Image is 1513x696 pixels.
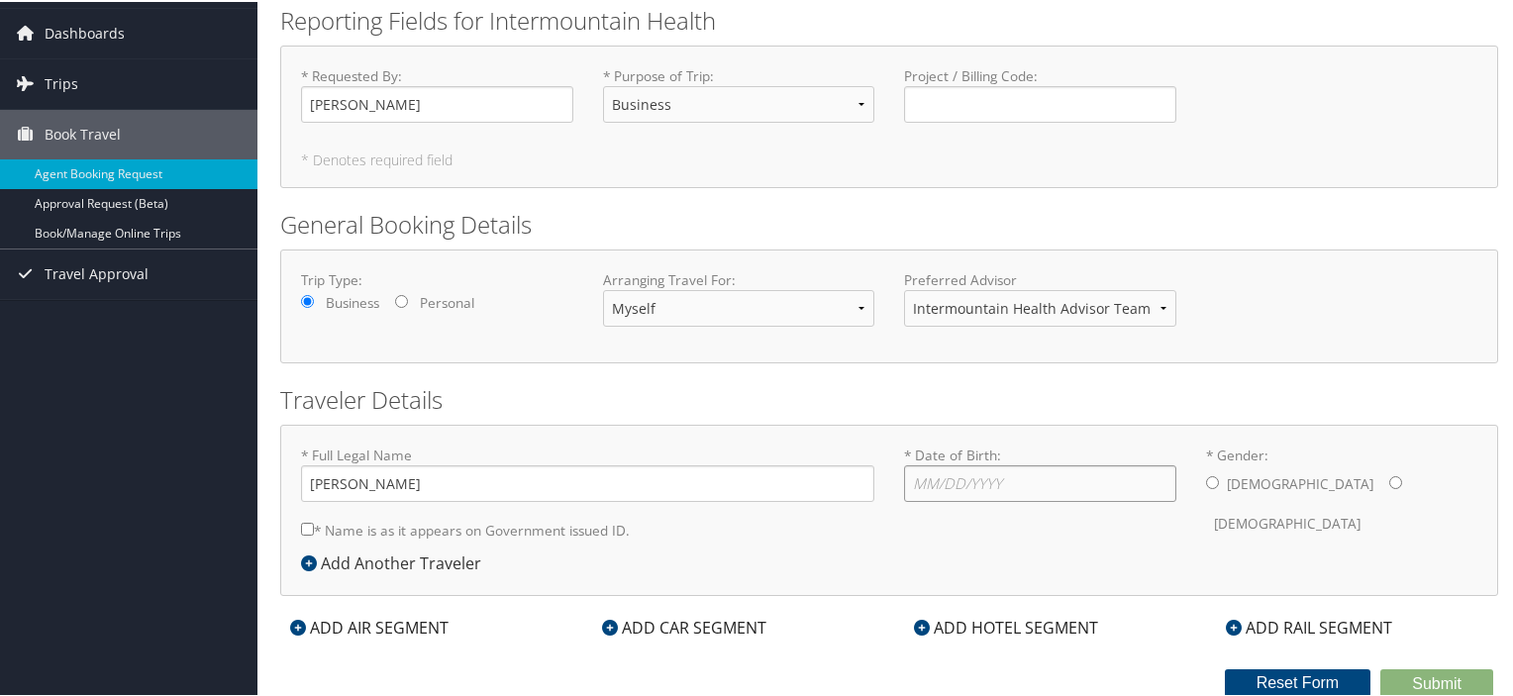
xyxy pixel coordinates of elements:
input: * Date of Birth: [904,463,1176,500]
input: * Gender:[DEMOGRAPHIC_DATA][DEMOGRAPHIC_DATA] [1389,474,1402,487]
h2: General Booking Details [280,206,1498,240]
div: ADD HOTEL SEGMENT [904,614,1108,638]
label: * Gender: [1206,444,1478,542]
span: Dashboards [45,7,125,56]
input: * Name is as it appears on Government issued ID. [301,521,314,534]
input: * Full Legal Name [301,463,874,500]
input: * Requested By: [301,84,573,121]
span: Trips [45,57,78,107]
h2: Traveler Details [280,381,1498,415]
label: * Purpose of Trip : [603,64,875,137]
label: Project / Billing Code : [904,64,1176,121]
h2: Reporting Fields for Intermountain Health [280,2,1498,36]
label: * Date of Birth: [904,444,1176,500]
button: Reset Form [1225,667,1371,695]
label: * Requested By : [301,64,573,121]
label: Preferred Advisor [904,268,1176,288]
input: Project / Billing Code: [904,84,1176,121]
span: Travel Approval [45,248,149,297]
div: ADD CAR SEGMENT [592,614,776,638]
label: Personal [420,291,474,311]
label: * Name is as it appears on Government issued ID. [301,510,630,547]
label: Business [326,291,379,311]
select: * Purpose of Trip: [603,84,875,121]
div: ADD AIR SEGMENT [280,614,458,638]
label: Arranging Travel For: [603,268,875,288]
div: Add Another Traveler [301,549,491,573]
input: * Gender:[DEMOGRAPHIC_DATA][DEMOGRAPHIC_DATA] [1206,474,1219,487]
label: [DEMOGRAPHIC_DATA] [1227,463,1373,501]
div: ADD RAIL SEGMENT [1216,614,1402,638]
label: Trip Type: [301,268,573,288]
span: Book Travel [45,108,121,157]
label: [DEMOGRAPHIC_DATA] [1214,503,1361,541]
h5: * Denotes required field [301,151,1477,165]
label: * Full Legal Name [301,444,874,500]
